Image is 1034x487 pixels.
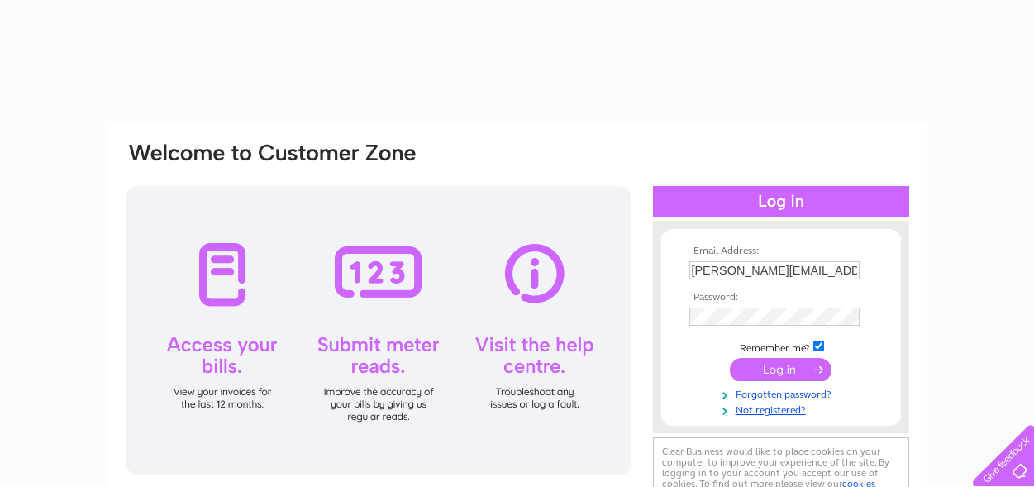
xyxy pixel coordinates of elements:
th: Password: [685,292,877,303]
a: Not registered? [689,401,877,417]
th: Email Address: [685,246,877,257]
a: Forgotten password? [689,385,877,401]
td: Remember me? [685,338,877,355]
input: Submit [730,358,831,381]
